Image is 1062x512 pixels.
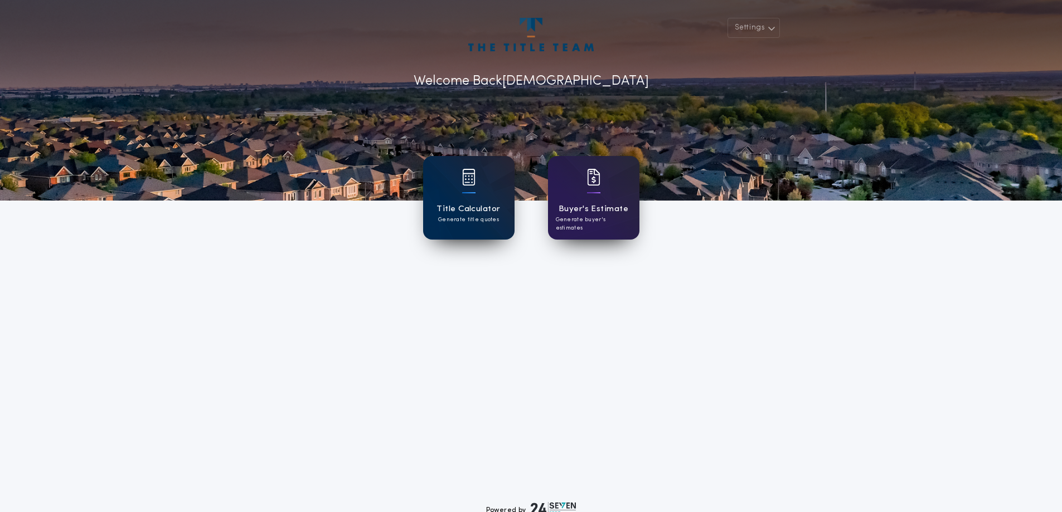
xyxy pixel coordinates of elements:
[587,169,600,186] img: card icon
[559,203,628,216] h1: Buyer's Estimate
[548,156,639,240] a: card iconBuyer's EstimateGenerate buyer's estimates
[438,216,499,224] p: Generate title quotes
[556,216,632,232] p: Generate buyer's estimates
[728,18,780,38] button: Settings
[468,18,593,51] img: account-logo
[414,71,649,91] p: Welcome Back [DEMOGRAPHIC_DATA]
[462,169,476,186] img: card icon
[437,203,500,216] h1: Title Calculator
[423,156,515,240] a: card iconTitle CalculatorGenerate title quotes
